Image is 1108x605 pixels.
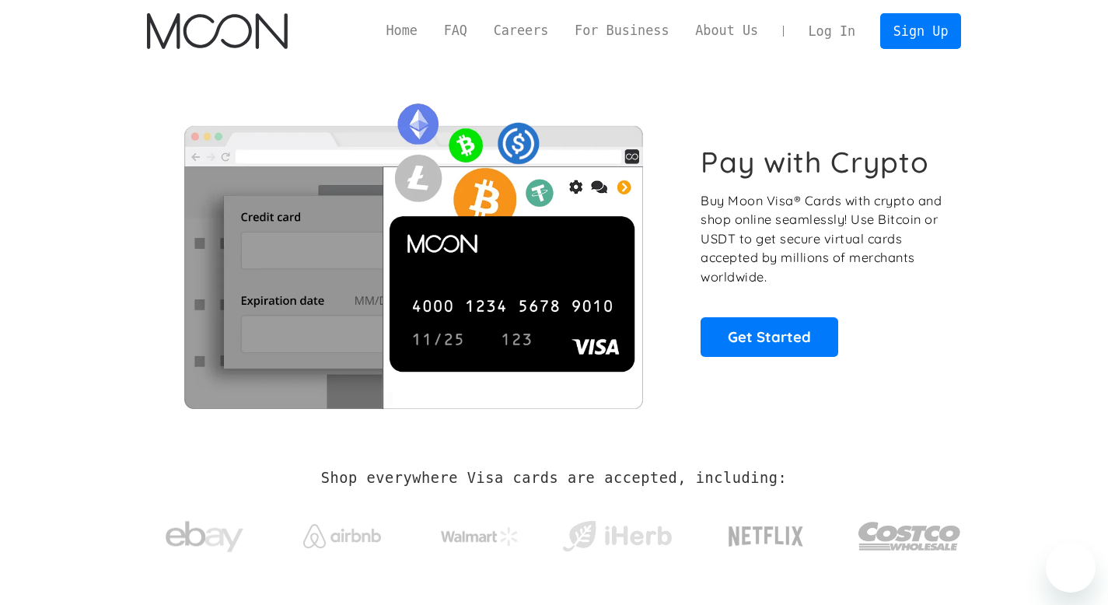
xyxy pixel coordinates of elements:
h2: Shop everywhere Visa cards are accepted, including: [321,470,787,487]
a: FAQ [431,21,481,40]
a: Netflix [697,502,836,564]
img: iHerb [559,516,675,557]
a: Get Started [701,317,838,356]
iframe: Button to launch messaging window [1046,543,1096,593]
a: Log In [795,14,869,48]
img: Moon Logo [147,13,288,49]
a: For Business [561,21,682,40]
p: Buy Moon Visa® Cards with crypto and shop online seamlessly! Use Bitcoin or USDT to get secure vi... [701,191,944,287]
a: home [147,13,288,49]
a: About Us [682,21,771,40]
a: iHerb [559,501,675,565]
img: Costco [858,507,962,565]
a: Home [373,21,431,40]
a: Careers [481,21,561,40]
img: ebay [166,512,243,561]
a: Walmart [421,512,537,554]
img: Airbnb [303,524,381,548]
a: Costco [858,491,962,573]
img: Netflix [727,517,805,556]
img: Walmart [441,527,519,546]
img: Moon Cards let you spend your crypto anywhere Visa is accepted. [147,93,680,408]
a: Sign Up [880,13,961,48]
h1: Pay with Crypto [701,145,929,180]
a: Airbnb [284,509,400,556]
a: ebay [147,497,263,569]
